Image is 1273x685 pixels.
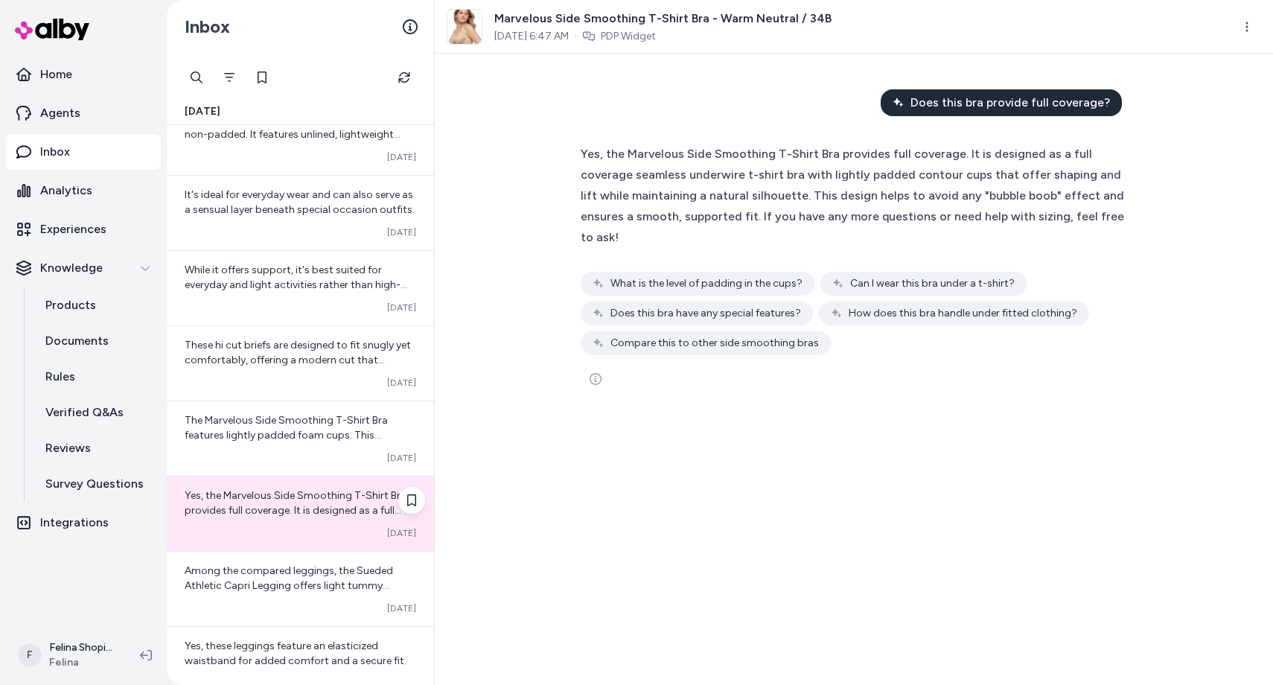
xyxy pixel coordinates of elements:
[387,151,416,163] span: [DATE]
[167,551,434,626] a: Among the compared leggings, the Sueded Athletic Capri Legging offers light tummy control with it...
[581,364,610,394] button: See more
[45,368,75,386] p: Rules
[610,276,803,291] span: What is the level of padding in the cups?
[185,104,220,119] span: [DATE]
[6,250,161,286] button: Knowledge
[6,95,161,131] a: Agents
[185,264,407,306] span: While it offers support, it's best suited for everyday and light activities rather than high-impa...
[167,401,434,476] a: The Marvelous Side Smoothing T-Shirt Bra features lightly padded foam cups. This padding offers s...
[850,276,1015,291] span: Can I wear this bra under a t-shirt?
[849,306,1077,321] span: How does this bra handle under fitted clothing?
[494,29,569,44] span: [DATE] 6:47 AM
[45,439,91,457] p: Reviews
[575,29,577,44] span: ·
[214,63,244,92] button: Filter
[49,655,116,670] span: Felina
[31,323,161,359] a: Documents
[31,430,161,466] a: Reviews
[45,332,109,350] p: Documents
[45,404,124,421] p: Verified Q&As
[40,66,72,83] p: Home
[610,306,801,321] span: Does this bra have any special features?
[15,19,89,40] img: alby Logo
[167,175,434,250] a: It's ideal for everyday wear and can also serve as a sensual layer beneath special occasion outfi...
[18,643,42,667] span: F
[167,476,434,551] a: Yes, the Marvelous Side Smoothing T-Shirt Bra provides full coverage. It is designed as a full co...
[167,100,434,175] a: The Topaz Breathable & Cooling T-Shirt Bra is non-padded. It features unlined, lightweight cups t...
[40,143,70,161] p: Inbox
[45,475,144,493] p: Survey Questions
[387,602,416,614] span: [DATE]
[185,640,406,667] span: Yes, these leggings feature an elasticized waistband for added comfort and a secure fit.
[185,339,411,396] span: These hi cut briefs are designed to fit snugly yet comfortably, offering a modern cut that enhanc...
[387,452,416,464] span: [DATE]
[387,302,416,313] span: [DATE]
[6,134,161,170] a: Inbox
[31,395,161,430] a: Verified Q&As
[447,10,482,44] img: 245033_WMN_02_097338db-0de2-4505-a20e-a0f5675f909b.jpg
[31,287,161,323] a: Products
[185,489,411,621] span: Yes, the Marvelous Side Smoothing T-Shirt Bra provides full coverage. It is designed as a full co...
[387,226,416,238] span: [DATE]
[6,505,161,541] a: Integrations
[31,359,161,395] a: Rules
[581,147,1124,244] span: Yes, the Marvelous Side Smoothing T-Shirt Bra provides full coverage. It is designed as a full co...
[494,10,832,28] span: Marvelous Side Smoothing T-Shirt Bra - Warm Neutral / 34B
[185,414,412,501] span: The Marvelous Side Smoothing T-Shirt Bra features lightly padded foam cups. This padding offers s...
[185,16,230,38] h2: Inbox
[49,640,116,655] p: Felina Shopify
[6,173,161,208] a: Analytics
[167,250,434,325] a: While it offers support, it's best suited for everyday and light activities rather than high-impa...
[6,57,161,92] a: Home
[601,29,656,44] a: PDP Widget
[185,564,411,651] span: Among the compared leggings, the Sueded Athletic Capri Legging offers light tummy control with it...
[167,325,434,401] a: These hi cut briefs are designed to fit snugly yet comfortably, offering a modern cut that enhanc...
[40,259,103,277] p: Knowledge
[40,514,109,532] p: Integrations
[40,104,80,122] p: Agents
[387,527,416,539] span: [DATE]
[31,466,161,502] a: Survey Questions
[389,63,419,92] button: Refresh
[6,211,161,247] a: Experiences
[40,182,92,200] p: Analytics
[185,188,415,216] span: It's ideal for everyday wear and can also serve as a sensual layer beneath special occasion outfits.
[910,94,1110,112] span: Does this bra provide full coverage?
[45,296,96,314] p: Products
[40,220,106,238] p: Experiences
[610,336,819,351] span: Compare this to other side smoothing bras
[387,377,416,389] span: [DATE]
[9,631,128,679] button: FFelina ShopifyFelina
